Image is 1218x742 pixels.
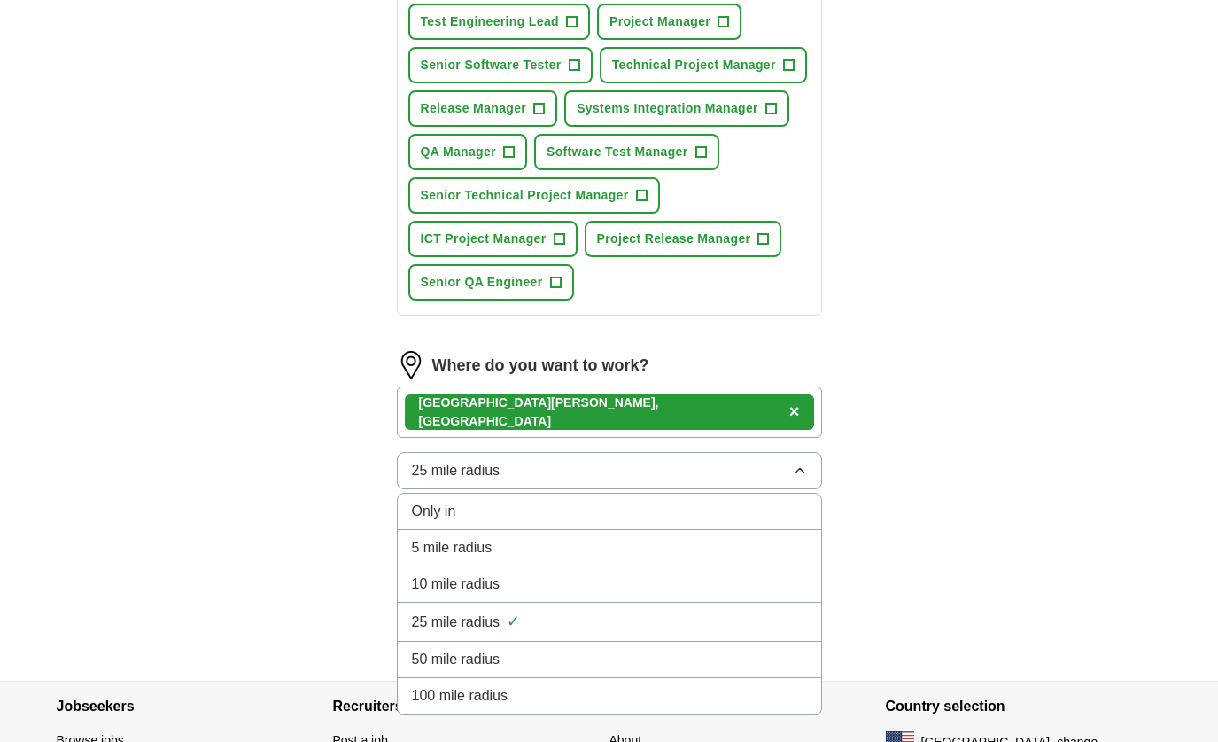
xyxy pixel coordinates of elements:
[577,99,758,118] span: Systems Integration Manager
[412,612,500,633] span: 25 mile radius
[412,537,493,558] span: 5 mile radius
[600,47,807,83] button: Technical Project Manager
[421,143,496,161] span: QA Manager
[507,610,520,634] span: ✓
[408,134,527,170] button: QA Manager
[421,186,629,205] span: Senior Technical Project Manager
[789,402,800,421] span: ×
[534,134,719,170] button: Software Test Manager
[432,354,649,378] label: Where do you want to work?
[408,47,593,83] button: Senior Software Tester
[412,574,500,595] span: 10 mile radius
[585,221,782,257] button: Project Release Manager
[408,177,660,214] button: Senior Technical Project Manager
[408,4,590,40] button: Test Engineering Lead
[612,56,776,74] span: Technical Project Manager
[412,501,456,522] span: Only in
[597,230,751,248] span: Project Release Manager
[408,264,574,301] button: Senior QA Engineer
[412,685,508,707] span: 100 mile radius
[886,682,1162,731] h4: Country selection
[547,143,688,161] span: Software Test Manager
[397,452,822,489] button: 25 mile radius
[408,221,578,257] button: ICT Project Manager
[421,12,559,31] span: Test Engineering Lead
[408,90,558,127] button: Release Manager
[421,56,562,74] span: Senior Software Tester
[609,12,710,31] span: Project Manager
[412,460,500,481] span: 25 mile radius
[412,649,500,670] span: 50 mile radius
[789,399,800,426] button: ×
[397,351,425,379] img: location.png
[597,4,741,40] button: Project Manager
[419,395,656,410] strong: [GEOGRAPHIC_DATA][PERSON_NAME]
[421,99,527,118] span: Release Manager
[421,230,547,248] span: ICT Project Manager
[564,90,789,127] button: Systems Integration Manager
[421,273,543,292] span: Senior QA Engineer
[419,394,782,431] div: , [GEOGRAPHIC_DATA]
